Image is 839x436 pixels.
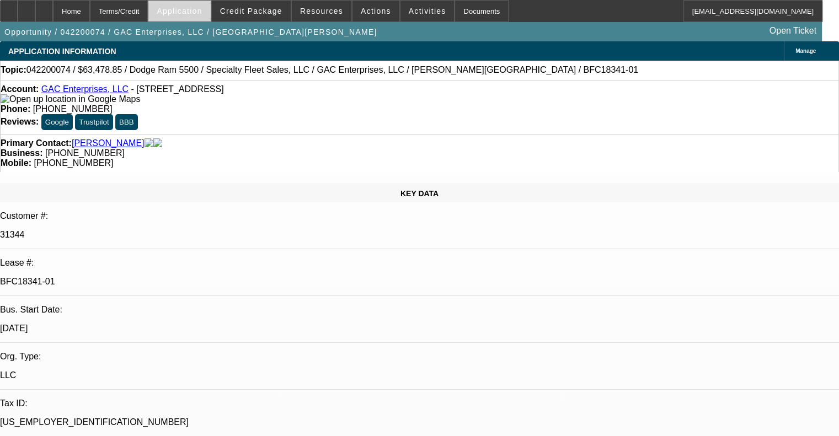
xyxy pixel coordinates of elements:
[1,84,39,94] strong: Account:
[8,47,116,56] span: APPLICATION INFORMATION
[300,7,343,15] span: Resources
[352,1,399,21] button: Actions
[157,7,202,15] span: Application
[34,158,113,168] span: [PHONE_NUMBER]
[72,138,145,148] a: [PERSON_NAME]
[75,114,113,130] button: Trustpilot
[1,148,42,158] strong: Business:
[41,84,129,94] a: GAC Enterprises, LLC
[45,148,125,158] span: [PHONE_NUMBER]
[148,1,210,21] button: Application
[220,7,282,15] span: Credit Package
[4,28,377,36] span: Opportunity / 042200074 / GAC Enterprises, LLC / [GEOGRAPHIC_DATA][PERSON_NAME]
[1,94,140,104] a: View Google Maps
[1,138,72,148] strong: Primary Contact:
[1,65,26,75] strong: Topic:
[292,1,351,21] button: Resources
[131,84,224,94] span: - [STREET_ADDRESS]
[33,104,113,114] span: [PHONE_NUMBER]
[1,158,31,168] strong: Mobile:
[26,65,638,75] span: 042200074 / $63,478.85 / Dodge Ram 5500 / Specialty Fleet Sales, LLC / GAC Enterprises, LLC / [PE...
[409,7,446,15] span: Activities
[400,1,455,21] button: Activities
[145,138,153,148] img: facebook-icon.png
[1,104,30,114] strong: Phone:
[765,21,821,40] a: Open Ticket
[1,117,39,126] strong: Reviews:
[1,94,140,104] img: Open up location in Google Maps
[212,1,291,21] button: Credit Package
[361,7,391,15] span: Actions
[41,114,73,130] button: Google
[153,138,162,148] img: linkedin-icon.png
[115,114,138,130] button: BBB
[400,189,439,198] span: KEY DATA
[795,48,816,54] span: Manage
